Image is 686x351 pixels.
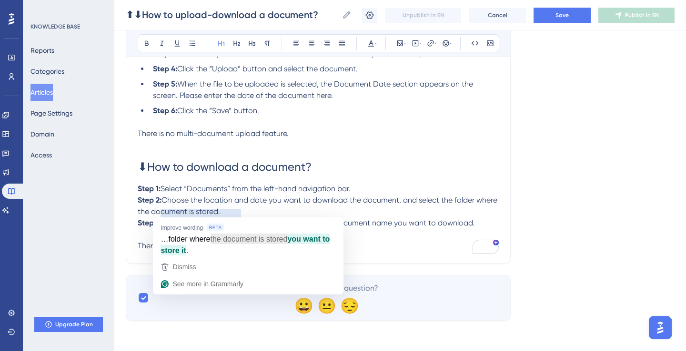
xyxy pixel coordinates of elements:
[469,8,526,23] button: Cancel
[153,79,177,88] strong: Step 5:
[555,11,569,19] span: Save
[403,11,444,19] span: Unpublish in EN
[625,11,659,19] span: Publish in EN
[153,106,177,115] strong: Step 6:
[294,298,310,313] div: 😀
[30,63,64,80] button: Categories
[153,79,475,100] span: When the file to be uploaded is selected, the Document Date section appears on the screen. Please...
[138,184,161,193] strong: Step 1:
[138,218,162,227] strong: Step 3:
[138,160,312,174] span: ⬇How to download a document?
[340,298,355,313] div: 😔
[30,146,52,164] button: Access
[177,106,259,115] span: Click the “Save” button.
[153,64,177,73] strong: Step 4:
[646,313,675,342] iframe: UserGuiding AI Assistant Launcher
[55,321,93,328] span: Upgrade Plan
[138,195,161,205] strong: Step 2:
[385,8,461,23] button: Unpublish in EN
[126,8,338,21] input: Article Name
[598,8,675,23] button: Publish in EN
[138,195,499,216] span: Choose the location and date you want to download the document, and select the folder where the d...
[488,11,507,19] span: Cancel
[34,317,103,332] button: Upgrade Plan
[30,126,54,143] button: Domain
[177,64,358,73] span: Click the “Upload” button and select the document.
[30,84,53,101] button: Articles
[30,23,80,30] div: KNOWLEDGE BASE
[30,42,54,59] button: Reports
[317,298,333,313] div: 😐
[534,8,591,23] button: Save
[30,105,72,122] button: Page Settings
[138,129,289,138] span: There is no multi-document upload feature.
[138,241,299,250] span: There is no multi-document download feature.
[161,184,351,193] span: Select “Documents” from the left-hand navigation bar.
